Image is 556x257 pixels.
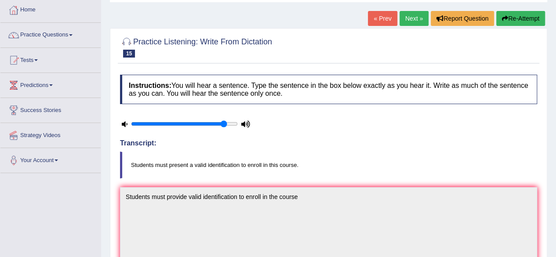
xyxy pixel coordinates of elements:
[400,11,429,26] a: Next »
[120,75,537,104] h4: You will hear a sentence. Type the sentence in the box below exactly as you hear it. Write as muc...
[0,48,101,70] a: Tests
[0,73,101,95] a: Predictions
[123,50,135,58] span: 15
[0,23,101,45] a: Practice Questions
[0,98,101,120] a: Success Stories
[0,123,101,145] a: Strategy Videos
[120,152,537,178] blockquote: Students must present a valid identification to enroll in this course.
[120,36,272,58] h2: Practice Listening: Write From Dictation
[129,82,171,89] b: Instructions:
[431,11,494,26] button: Report Question
[496,11,545,26] button: Re-Attempt
[0,148,101,170] a: Your Account
[120,139,537,147] h4: Transcript:
[368,11,397,26] a: « Prev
